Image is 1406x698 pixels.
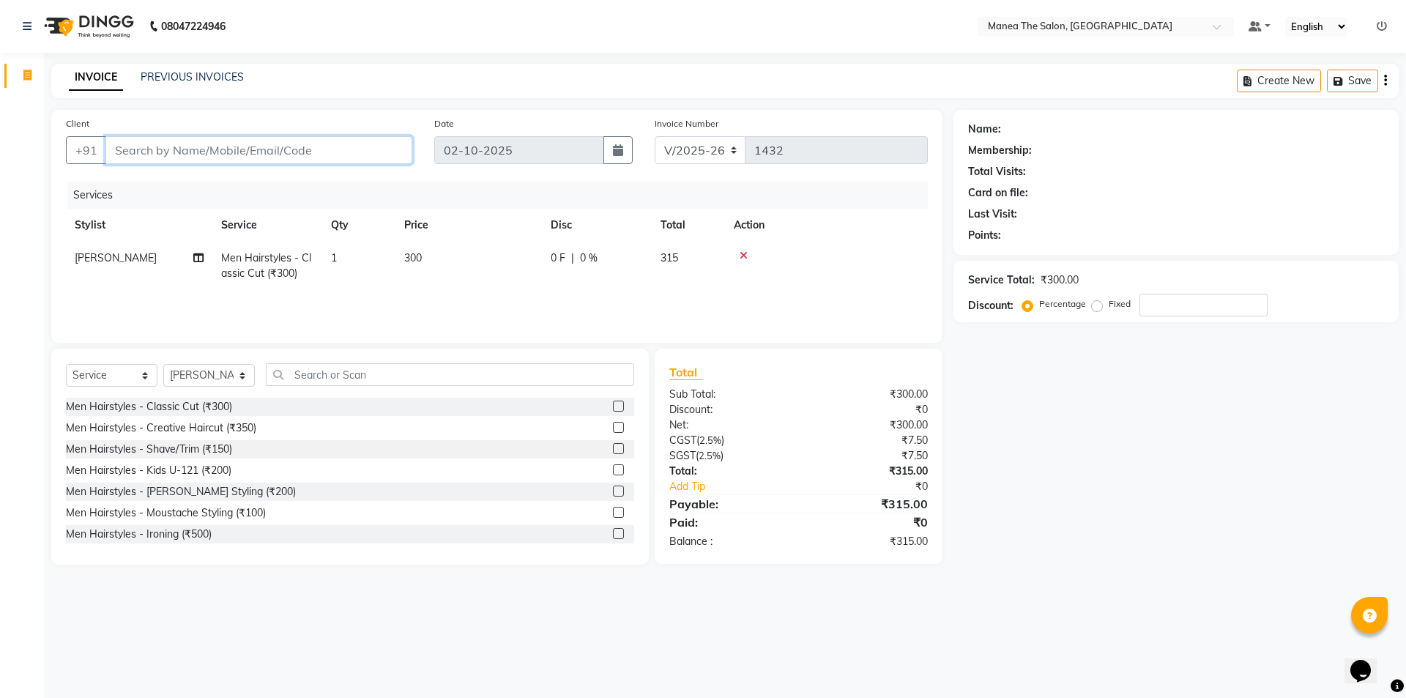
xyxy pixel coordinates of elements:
[652,209,725,242] th: Total
[37,6,138,47] img: logo
[658,417,798,433] div: Net:
[658,495,798,513] div: Payable:
[968,185,1028,201] div: Card on file:
[699,434,721,446] span: 2.5%
[798,417,938,433] div: ₹300.00
[434,117,454,130] label: Date
[331,251,337,264] span: 1
[798,464,938,479] div: ₹315.00
[75,251,157,264] span: [PERSON_NAME]
[67,182,939,209] div: Services
[968,164,1026,179] div: Total Visits:
[66,463,231,478] div: Men Hairstyles - Kids U-121 (₹200)
[161,6,226,47] b: 08047224946
[968,207,1017,222] div: Last Visit:
[1041,272,1079,288] div: ₹300.00
[141,70,244,83] a: PREVIOUS INVOICES
[968,143,1032,158] div: Membership:
[66,209,212,242] th: Stylist
[699,450,721,461] span: 2.5%
[658,387,798,402] div: Sub Total:
[212,209,322,242] th: Service
[1327,70,1378,92] button: Save
[404,251,422,264] span: 300
[658,513,798,531] div: Paid:
[66,505,266,521] div: Men Hairstyles - Moustache Styling (₹100)
[822,479,938,494] div: ₹0
[669,365,703,380] span: Total
[798,534,938,549] div: ₹315.00
[658,534,798,549] div: Balance :
[221,251,311,280] span: Men Hairstyles - Classic Cut (₹300)
[725,209,928,242] th: Action
[66,117,89,130] label: Client
[1237,70,1321,92] button: Create New
[551,250,565,266] span: 0 F
[266,363,634,386] input: Search or Scan
[669,449,696,462] span: SGST
[658,464,798,479] div: Total:
[658,433,798,448] div: ( )
[661,251,678,264] span: 315
[968,298,1013,313] div: Discount:
[798,387,938,402] div: ₹300.00
[968,228,1001,243] div: Points:
[322,209,395,242] th: Qty
[66,527,212,542] div: Men Hairstyles - Ironing (₹500)
[66,136,107,164] button: +91
[798,402,938,417] div: ₹0
[571,250,574,266] span: |
[798,448,938,464] div: ₹7.50
[1039,297,1086,311] label: Percentage
[69,64,123,91] a: INVOICE
[658,402,798,417] div: Discount:
[658,448,798,464] div: ( )
[669,434,696,447] span: CGST
[66,399,232,415] div: Men Hairstyles - Classic Cut (₹300)
[395,209,542,242] th: Price
[968,272,1035,288] div: Service Total:
[66,420,256,436] div: Men Hairstyles - Creative Haircut (₹350)
[1109,297,1131,311] label: Fixed
[798,495,938,513] div: ₹315.00
[968,122,1001,137] div: Name:
[658,479,822,494] a: Add Tip
[798,433,938,448] div: ₹7.50
[542,209,652,242] th: Disc
[1344,639,1391,683] iframe: chat widget
[655,117,718,130] label: Invoice Number
[580,250,598,266] span: 0 %
[66,442,232,457] div: Men Hairstyles - Shave/Trim (₹150)
[66,484,296,500] div: Men Hairstyles - [PERSON_NAME] Styling (₹200)
[105,136,412,164] input: Search by Name/Mobile/Email/Code
[798,513,938,531] div: ₹0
